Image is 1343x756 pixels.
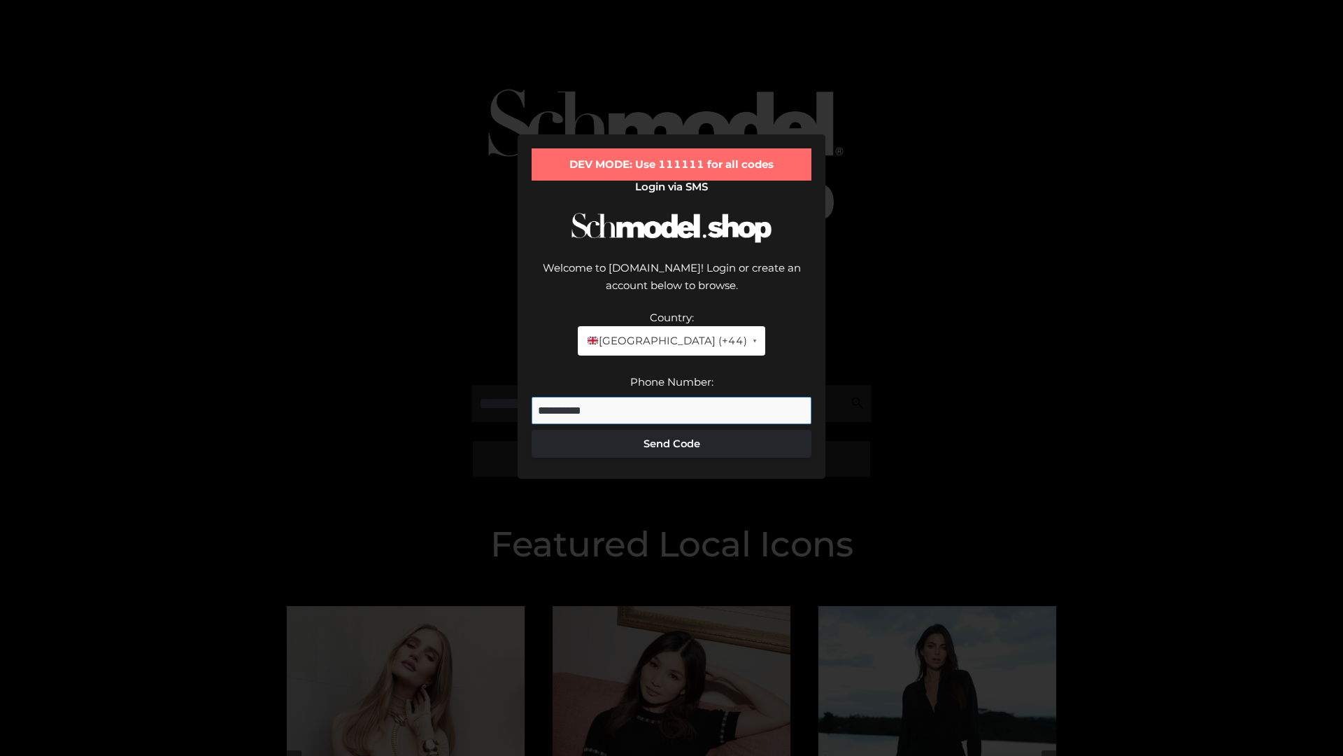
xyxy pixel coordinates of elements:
[532,148,811,181] div: DEV MODE: Use 111111 for all codes
[586,332,746,350] span: [GEOGRAPHIC_DATA] (+44)
[588,335,598,346] img: 🇬🇧
[630,375,713,388] label: Phone Number:
[532,181,811,193] h2: Login via SMS
[532,259,811,309] div: Welcome to [DOMAIN_NAME]! Login or create an account below to browse.
[650,311,694,324] label: Country:
[567,200,776,255] img: Schmodel Logo
[532,430,811,458] button: Send Code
